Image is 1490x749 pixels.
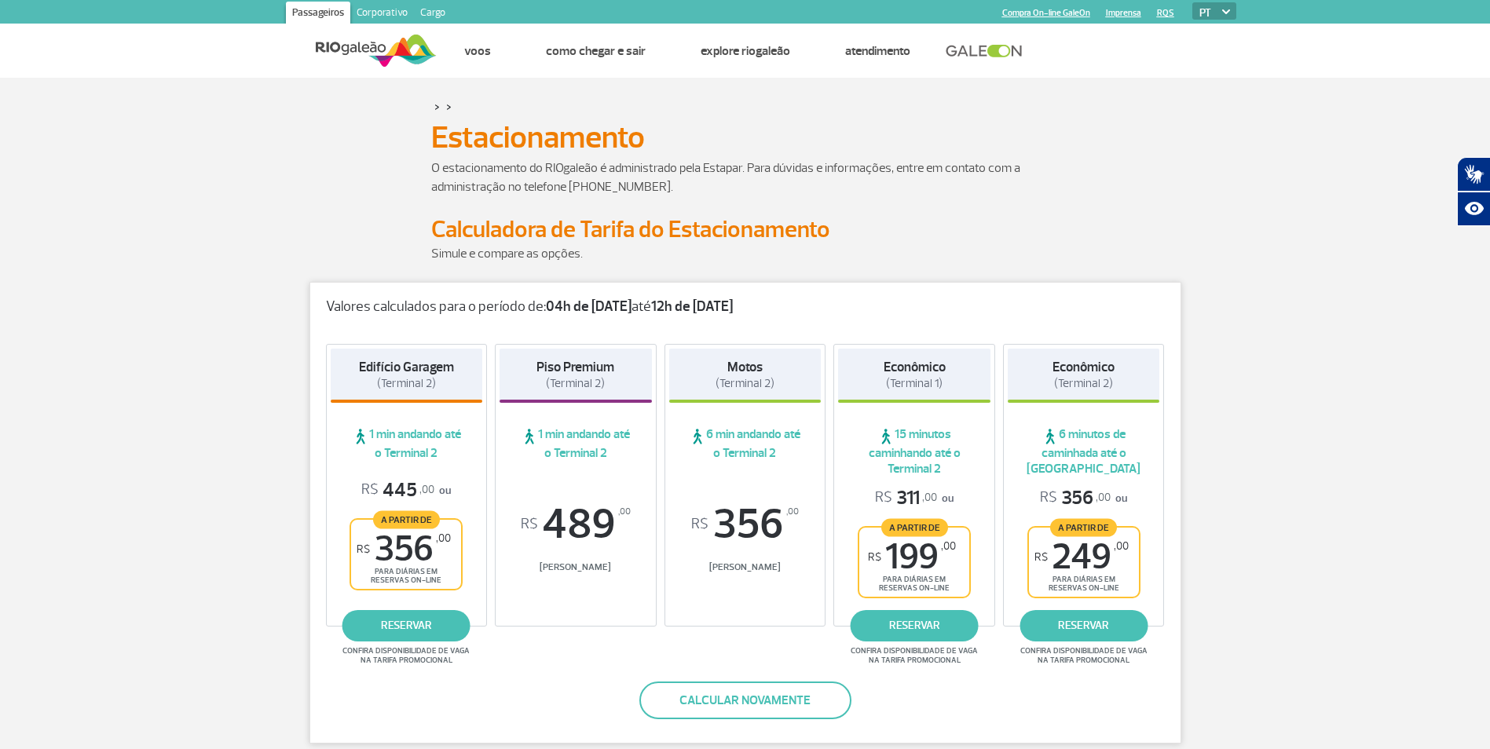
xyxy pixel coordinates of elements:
a: Como chegar e sair [546,43,646,59]
strong: Motos [727,359,763,375]
span: 199 [868,539,956,575]
a: Explore RIOgaleão [701,43,790,59]
strong: 04h de [DATE] [546,298,632,316]
a: RQS [1157,8,1174,18]
span: para diárias em reservas on-line [1042,575,1126,593]
span: (Terminal 2) [1054,376,1113,391]
p: ou [1040,486,1127,510]
span: A partir de [881,518,948,536]
sup: ,00 [436,532,451,545]
button: Calcular novamente [639,681,851,719]
span: A partir de [373,510,440,528]
strong: Piso Premium [536,359,614,375]
span: (Terminal 2) [377,376,436,391]
span: 356 [1040,486,1111,510]
a: Cargo [414,2,452,27]
div: Plugin de acessibilidade da Hand Talk. [1457,157,1490,226]
a: reservar [342,610,470,641]
a: Passageiros [286,2,350,27]
a: Atendimento [845,43,910,59]
sup: ,00 [941,539,956,553]
span: (Terminal 1) [886,376,943,391]
span: Confira disponibilidade de vaga na tarifa promocional [848,646,980,665]
button: Abrir tradutor de língua de sinais. [1457,157,1490,192]
strong: 12h de [DATE] [651,298,733,316]
sup: ,00 [1114,539,1129,553]
span: (Terminal 2) [546,376,605,391]
a: > [446,97,452,115]
span: 1 min andando até o Terminal 2 [331,426,483,461]
span: [PERSON_NAME] [500,561,652,573]
sup: R$ [357,543,370,556]
a: reservar [1020,610,1148,641]
a: Compra On-line GaleOn [1002,8,1090,18]
sup: ,00 [786,503,799,521]
span: [PERSON_NAME] [669,561,822,573]
p: O estacionamento do RIOgaleão é administrado pela Estapar. Para dúvidas e informações, entre em c... [431,159,1060,196]
sup: R$ [691,516,708,533]
span: 1 min andando até o Terminal 2 [500,426,652,461]
span: 489 [500,503,652,546]
p: ou [361,478,451,502]
p: ou [875,486,954,510]
span: para diárias em reservas on-line [364,567,448,585]
strong: Edifício Garagem [359,359,454,375]
strong: Econômico [884,359,946,375]
span: 356 [357,532,451,567]
span: (Terminal 2) [716,376,774,391]
strong: Econômico [1053,359,1115,375]
sup: R$ [1034,550,1048,564]
span: 249 [1034,539,1129,575]
a: reservar [851,610,979,641]
sup: R$ [521,516,538,533]
h1: Estacionamento [431,124,1060,151]
p: Simule e compare as opções. [431,244,1060,263]
p: Valores calculados para o período de: até [326,298,1165,316]
span: 311 [875,486,937,510]
span: Confira disponibilidade de vaga na tarifa promocional [340,646,472,665]
span: para diárias em reservas on-line [873,575,956,593]
span: Confira disponibilidade de vaga na tarifa promocional [1018,646,1150,665]
sup: R$ [868,550,881,564]
sup: ,00 [618,503,631,521]
span: A partir de [1050,518,1117,536]
h2: Calculadora de Tarifa do Estacionamento [431,215,1060,244]
span: 6 min andando até o Terminal 2 [669,426,822,461]
span: 15 minutos caminhando até o Terminal 2 [838,426,990,477]
a: Imprensa [1106,8,1141,18]
a: Voos [464,43,491,59]
span: 445 [361,478,434,502]
a: > [434,97,440,115]
button: Abrir recursos assistivos. [1457,192,1490,226]
span: 356 [669,503,822,546]
a: Corporativo [350,2,414,27]
span: 6 minutos de caminhada até o [GEOGRAPHIC_DATA] [1008,426,1160,477]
